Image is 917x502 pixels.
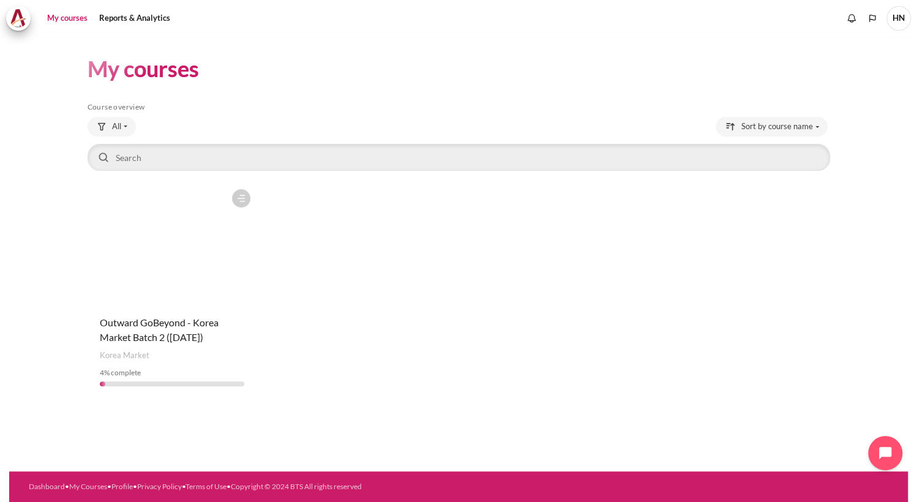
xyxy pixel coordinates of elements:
[95,6,174,31] a: Reports & Analytics
[88,54,199,83] h1: My courses
[100,368,104,377] span: 4
[9,36,908,417] section: Content
[29,482,65,491] a: Dashboard
[69,482,107,491] a: My Courses
[185,482,226,491] a: Terms of Use
[88,144,830,171] input: Search
[88,117,136,137] button: Grouping drop-down menu
[842,9,861,28] div: Show notification window with no new notifications
[100,317,219,343] a: Outward GoBeyond - Korea Market Batch 2 ([DATE])
[111,482,133,491] a: Profile
[231,482,362,491] a: Copyright © 2024 BTS All rights reserved
[137,482,182,491] a: Privacy Policy
[716,117,828,137] button: Sorting drop-down menu
[43,6,92,31] a: My courses
[29,481,506,492] div: • • • • •
[100,367,244,378] div: % complete
[10,9,27,28] img: Architeck
[88,102,830,112] h5: Course overview
[100,350,149,362] span: Korea Market
[88,117,830,173] div: Course overview controls
[863,9,881,28] button: Languages
[886,6,911,31] a: User menu
[112,121,121,133] span: All
[741,121,813,133] span: Sort by course name
[886,6,911,31] span: HN
[6,6,37,31] a: Architeck Architeck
